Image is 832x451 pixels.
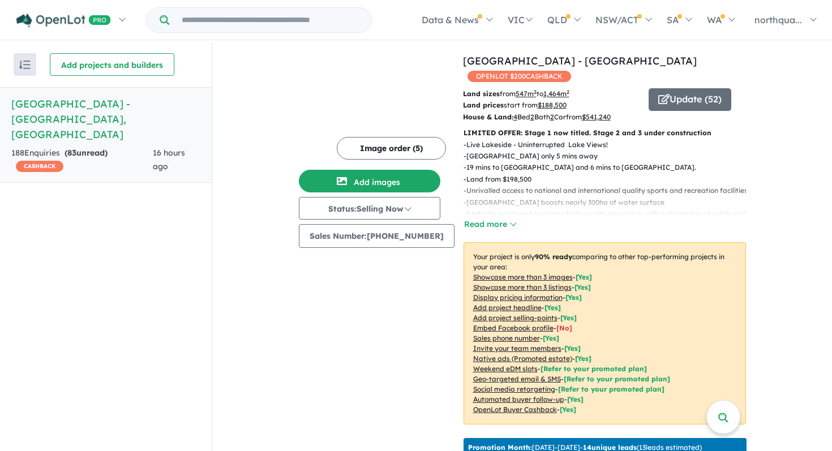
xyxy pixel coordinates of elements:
[473,334,540,342] u: Sales phone number
[468,71,571,82] span: OPENLOT $ 200 CASHBACK
[19,61,31,69] img: sort.svg
[473,313,557,322] u: Add project selling-points
[464,242,746,424] p: Your project is only comparing to other top-performing projects in your area: - - - - - - - - - -...
[463,100,640,111] p: start from
[543,89,569,98] u: 1,464 m
[574,283,591,291] span: [ Yes ]
[299,197,440,220] button: Status:Selling Now
[541,364,647,373] span: [Refer to your promoted plan]
[538,101,567,109] u: $ 188,500
[564,344,581,353] span: [ Yes ]
[560,405,576,414] span: [Yes]
[516,89,537,98] u: 547 m
[473,283,572,291] u: Showcase more than 3 listings
[464,185,755,196] p: - Unrivalled access to national and international quality sports and recreation facilities.
[513,113,517,121] u: 4
[11,147,153,174] div: 188 Enquir ies
[171,8,369,32] input: Try estate name, suburb, builder or developer
[567,89,569,95] sup: 2
[575,354,591,363] span: [Yes]
[558,385,664,393] span: [Refer to your promoted plan]
[463,101,504,109] b: Land prices
[473,395,564,403] u: Automated buyer follow-up
[299,224,454,248] button: Sales Number:[PHONE_NUMBER]
[464,162,755,173] p: - 19 mins to [GEOGRAPHIC_DATA] and 6 mins to [GEOGRAPHIC_DATA].
[473,324,554,332] u: Embed Facebook profile
[473,273,573,281] u: Showcase more than 3 images
[473,344,561,353] u: Invite your team members
[473,354,572,363] u: Native ads (Promoted estate)
[50,53,174,76] button: Add projects and builders
[299,170,440,192] button: Add images
[473,385,555,393] u: Social media retargeting
[464,139,755,151] p: - Live Lakeside - Uninterrupted Lake Views!
[464,174,755,185] p: - Land from $198,500
[464,208,755,231] p: - Perfectly positioned to access high-quality education, with a strong mix of public and private ...
[582,113,611,121] u: $ 541,240
[464,218,517,231] button: Read more
[534,89,537,95] sup: 2
[564,375,670,383] span: [Refer to your promoted plan]
[67,148,76,158] span: 83
[556,324,572,332] span: [ No ]
[464,151,755,162] p: - [GEOGRAPHIC_DATA] only 5 mins away
[65,148,108,158] strong: ( unread)
[544,303,561,312] span: [ Yes ]
[463,54,697,67] a: [GEOGRAPHIC_DATA] - [GEOGRAPHIC_DATA]
[560,313,577,322] span: [ Yes ]
[576,273,592,281] span: [ Yes ]
[16,161,63,172] span: CASHBACK
[649,88,731,111] button: Update (52)
[473,375,561,383] u: Geo-targeted email & SMS
[550,113,554,121] u: 2
[473,293,563,302] u: Display pricing information
[11,96,200,142] h5: [GEOGRAPHIC_DATA] - [GEOGRAPHIC_DATA] , [GEOGRAPHIC_DATA]
[463,88,640,100] p: from
[473,303,542,312] u: Add project headline
[337,137,446,160] button: Image order (5)
[754,14,802,25] span: northqua...
[565,293,582,302] span: [ Yes ]
[463,89,500,98] b: Land sizes
[537,89,569,98] span: to
[463,111,640,123] p: Bed Bath Car from
[530,113,534,121] u: 2
[153,148,185,171] span: 16 hours ago
[567,395,584,403] span: [Yes]
[464,197,755,208] p: - [GEOGRAPHIC_DATA] boasts nearly 300ha of water surface
[473,364,538,373] u: Weekend eDM slots
[543,334,559,342] span: [ Yes ]
[473,405,557,414] u: OpenLot Buyer Cashback
[464,127,746,139] p: LIMITED OFFER: Stage 1 now titled. Stage 2 and 3 under construction
[16,14,111,28] img: Openlot PRO Logo White
[463,113,513,121] b: House & Land:
[535,252,572,261] b: 90 % ready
